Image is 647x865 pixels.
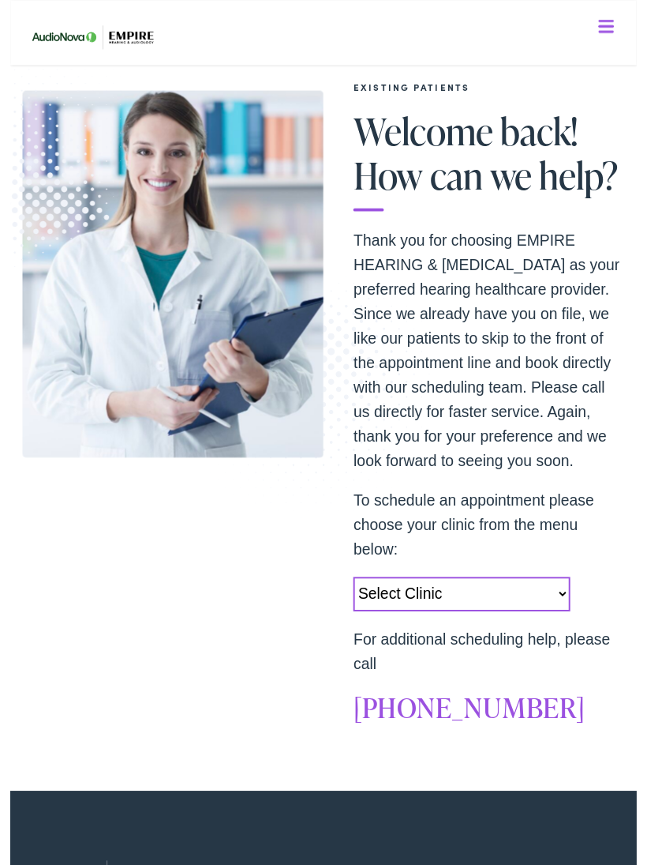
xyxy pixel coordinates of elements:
p: Thank you for choosing EMPIRE HEARING & [MEDICAL_DATA] as your preferred hearing healthcare provi... [354,235,634,488]
span: How [354,160,426,202]
h2: EXISTING PATIENTS [354,84,634,95]
img: A hearing health professional working at Empire Hearing & Audiology in New York. [13,93,323,472]
span: help? [546,160,627,202]
a: [PHONE_NUMBER] [354,710,593,750]
span: can [433,160,488,202]
p: For additional scheduling help, please call [354,647,634,698]
p: To schedule an appointment please choose your clinic from the menu below: [354,504,634,580]
a: What We Offer [24,63,634,112]
span: we [496,160,539,202]
span: Welcome [354,115,499,156]
span: back! [507,115,587,156]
